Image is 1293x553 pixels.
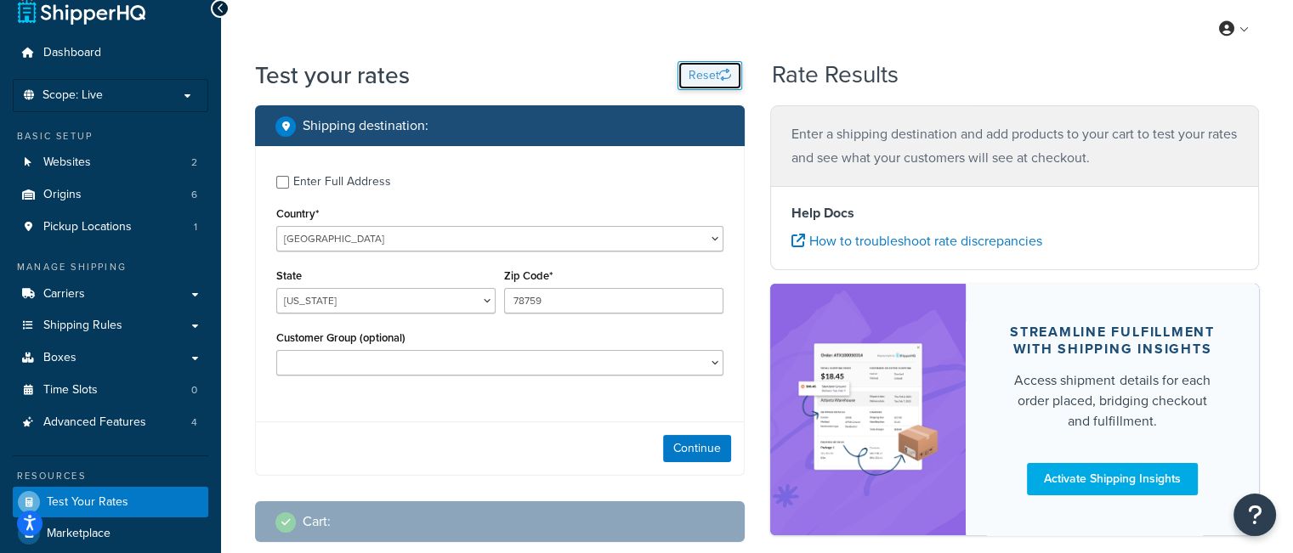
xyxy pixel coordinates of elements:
span: 1 [194,220,197,234]
span: 2 [191,155,197,170]
p: Enter a shipping destination and add products to your cart to test your rates and see what your c... [791,122,1239,170]
a: Dashboard [13,37,208,69]
span: Shipping Rules [43,319,122,333]
label: Zip Code* [504,269,553,282]
a: Shipping Rules [13,310,208,341]
div: Access shipment details for each order placed, bridging checkout and fulfillment. [1007,370,1218,432]
h2: Rate Results [772,62,899,88]
li: Advanced Features [13,407,208,438]
span: Marketplace [47,527,111,541]
h2: Shipping destination : [303,118,428,133]
span: Test Your Rates [47,495,128,510]
input: Enter Full Address [276,176,289,189]
a: How to troubleshoot rate discrepancies [791,231,1042,251]
h1: Test your rates [255,59,410,92]
a: Test Your Rates [13,487,208,517]
span: Advanced Features [43,415,146,430]
span: Carriers [43,287,85,302]
a: Carriers [13,279,208,310]
div: Basic Setup [13,129,208,144]
a: Advanced Features4 [13,407,208,438]
span: Origins [43,188,82,202]
img: feature-image-si-e24932ea9b9fcd0ff835db86be1ff8d589347e8876e1638d903ea230a36726be.png [796,309,940,510]
a: Pickup Locations1 [13,212,208,243]
h2: Cart : [303,514,331,529]
a: Marketplace [13,518,208,549]
li: Pickup Locations [13,212,208,243]
button: Continue [663,435,731,462]
span: Boxes [43,351,77,365]
span: Time Slots [43,383,98,398]
li: Origins [13,179,208,211]
button: Reset [678,61,742,90]
span: Dashboard [43,46,101,60]
a: Boxes [13,342,208,374]
span: 0 [191,383,197,398]
label: Country* [276,207,319,220]
a: Time Slots0 [13,375,208,406]
label: State [276,269,302,282]
li: Websites [13,147,208,178]
div: Resources [13,469,208,483]
span: Websites [43,155,91,170]
span: 6 [191,188,197,202]
div: Enter Full Address [293,170,391,194]
span: Pickup Locations [43,220,132,234]
a: Websites2 [13,147,208,178]
label: Customer Group (optional) [276,331,405,344]
li: Time Slots [13,375,208,406]
div: Streamline Fulfillment with Shipping Insights [1007,324,1218,358]
span: Scope: Live [43,88,103,103]
div: Manage Shipping [13,260,208,274]
span: 4 [191,415,197,430]
a: Origins6 [13,179,208,211]
a: Activate Shipping Insights [1027,463,1198,495]
h4: Help Docs [791,203,1239,223]
button: Open Resource Center [1233,494,1276,536]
